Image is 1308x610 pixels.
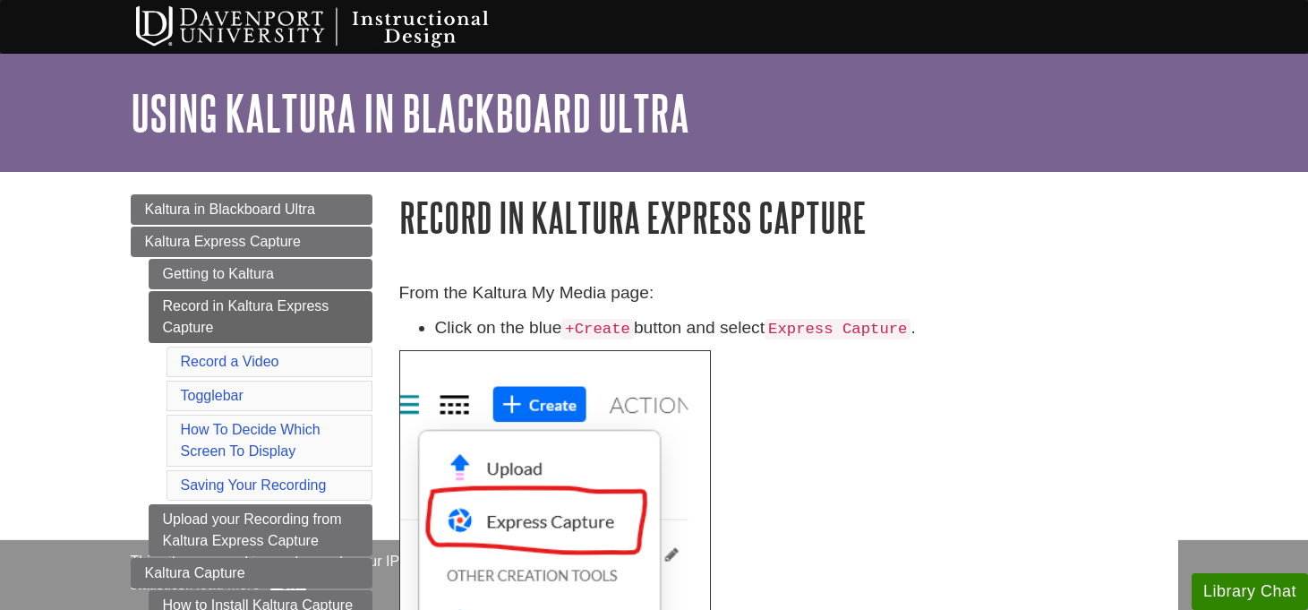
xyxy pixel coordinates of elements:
img: Davenport University Instructional Design [122,4,551,49]
button: Library Chat [1192,573,1308,610]
a: Saving Your Recording [181,477,327,493]
a: Upload your Recording from Kaltura Express Capture [149,504,372,556]
li: Click on the blue button and select . [435,315,1178,341]
a: Using Kaltura in Blackboard Ultra [131,85,689,141]
p: From the Kaltura My Media page: [399,280,1178,306]
a: How To Decide Which Screen To Display [181,422,321,459]
span: Kaltura Capture [145,565,245,580]
code: +Create [561,319,634,339]
a: Record in Kaltura Express Capture [149,291,372,343]
a: Getting to Kaltura [149,259,372,289]
span: Kaltura Express Capture [145,234,301,249]
h1: Record in Kaltura Express Capture [399,194,1178,240]
code: Express Capture [765,319,910,339]
a: Record a Video [181,354,279,369]
a: Kaltura in Blackboard Ultra [131,194,372,225]
a: Kaltura Capture [131,558,372,589]
span: Kaltura in Blackboard Ultra [145,202,315,217]
a: Kaltura Express Capture [131,227,372,257]
a: Togglebar [181,388,244,403]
